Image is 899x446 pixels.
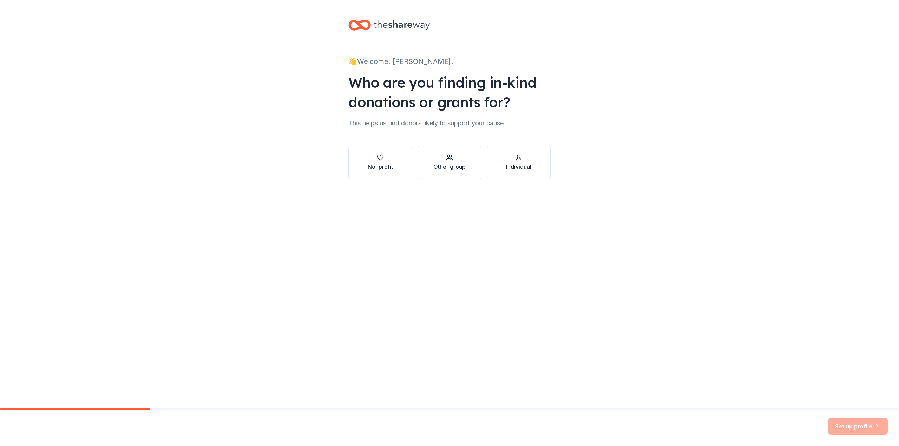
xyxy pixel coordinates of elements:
[433,162,466,171] div: Other group
[348,118,551,129] div: This helps us find donors likely to support your cause.
[348,73,551,112] div: Who are you finding in-kind donations or grants for?
[506,162,531,171] div: Individual
[487,146,551,179] button: Individual
[368,162,393,171] div: Nonprofit
[348,56,551,67] div: 👋 Welcome, [PERSON_NAME]!
[418,146,481,179] button: Other group
[348,146,412,179] button: Nonprofit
